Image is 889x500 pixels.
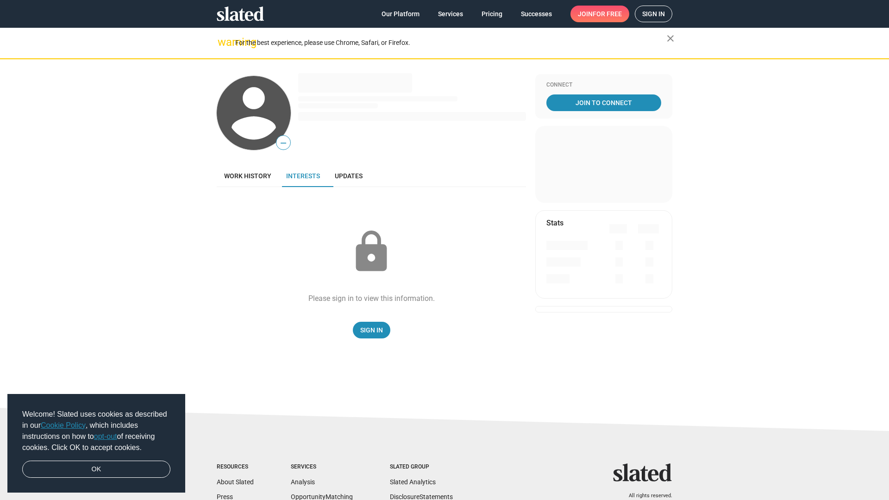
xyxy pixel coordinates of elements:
div: Connect [546,81,661,89]
span: Successes [521,6,552,22]
a: Cookie Policy [41,421,86,429]
span: Our Platform [382,6,419,22]
a: Joinfor free [570,6,629,22]
span: Welcome! Slated uses cookies as described in our , which includes instructions on how to of recei... [22,409,170,453]
mat-icon: close [665,33,676,44]
span: Join [578,6,622,22]
mat-icon: lock [348,229,394,275]
span: Updates [335,172,363,180]
a: Slated Analytics [390,478,436,486]
span: for free [593,6,622,22]
div: Services [291,463,353,471]
mat-icon: warning [218,37,229,48]
span: Sign In [360,322,383,338]
span: Sign in [642,6,665,22]
div: cookieconsent [7,394,185,493]
a: Services [431,6,470,22]
a: Our Platform [374,6,427,22]
mat-card-title: Stats [546,218,563,228]
a: Join To Connect [546,94,661,111]
a: Sign In [353,322,390,338]
a: Work history [217,165,279,187]
div: For the best experience, please use Chrome, Safari, or Firefox. [235,37,667,49]
a: Sign in [635,6,672,22]
a: dismiss cookie message [22,461,170,478]
a: Interests [279,165,327,187]
a: opt-out [94,432,117,440]
span: Join To Connect [548,94,659,111]
div: Slated Group [390,463,453,471]
a: Successes [513,6,559,22]
span: Interests [286,172,320,180]
div: Please sign in to view this information. [308,294,435,303]
a: Analysis [291,478,315,486]
span: Pricing [482,6,502,22]
span: Work history [224,172,271,180]
span: — [276,137,290,149]
div: Resources [217,463,254,471]
a: Pricing [474,6,510,22]
span: Services [438,6,463,22]
a: About Slated [217,478,254,486]
a: Updates [327,165,370,187]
